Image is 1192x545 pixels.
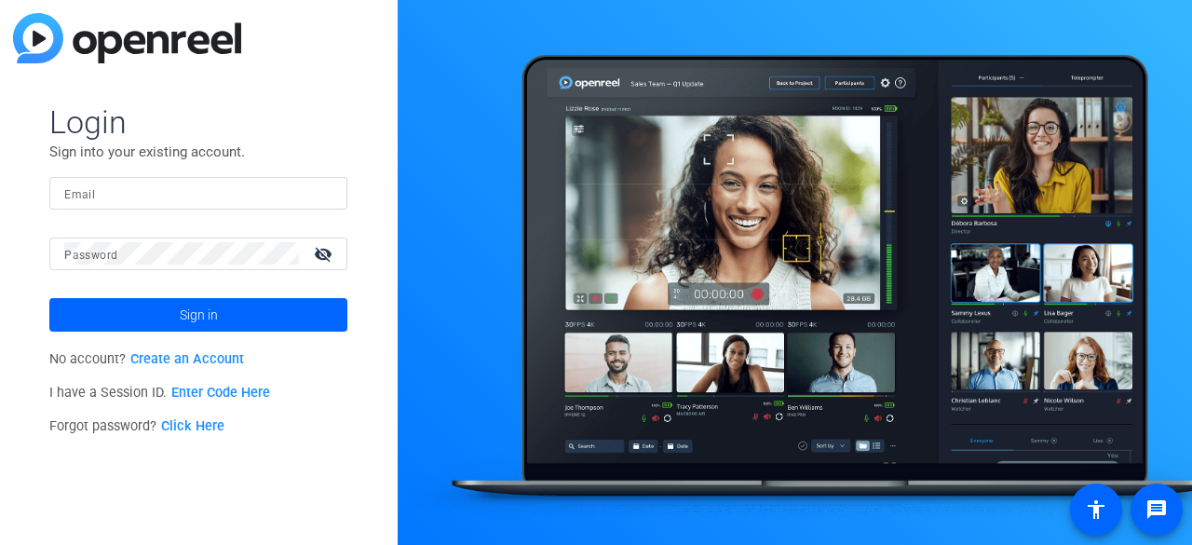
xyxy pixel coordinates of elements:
[303,240,347,267] mat-icon: visibility_off
[49,418,224,434] span: Forgot password?
[130,351,244,367] a: Create an Account
[171,385,270,401] a: Enter Code Here
[49,351,244,367] span: No account?
[49,385,270,401] span: I have a Session ID.
[13,13,241,63] img: blue-gradient.svg
[64,249,117,262] mat-label: Password
[1085,498,1107,521] mat-icon: accessibility
[180,292,218,338] span: Sign in
[64,188,95,201] mat-label: Email
[1145,498,1168,521] mat-icon: message
[49,298,347,332] button: Sign in
[49,102,347,142] span: Login
[64,182,332,204] input: Enter Email Address
[161,418,224,434] a: Click Here
[49,142,347,162] p: Sign into your existing account.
